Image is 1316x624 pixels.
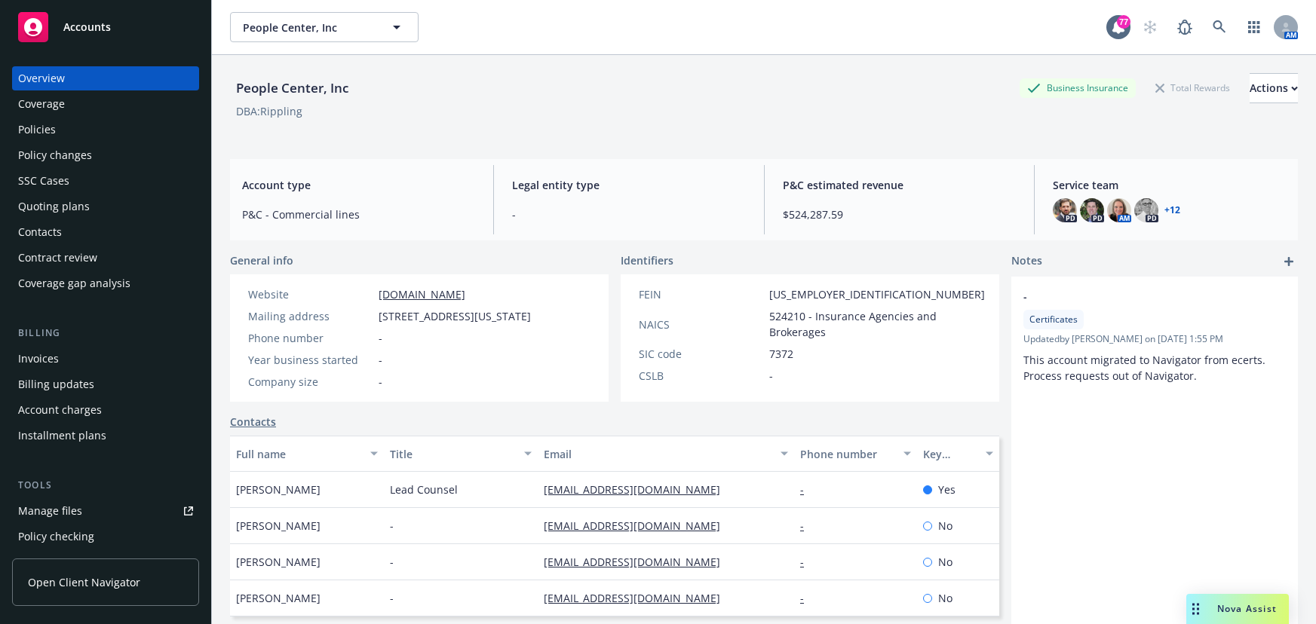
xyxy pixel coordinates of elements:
[12,347,199,371] a: Invoices
[390,482,458,497] span: Lead Counsel
[243,20,373,35] span: People Center, Inc
[800,446,894,462] div: Phone number
[230,414,276,430] a: Contacts
[28,574,140,590] span: Open Client Navigator
[12,6,199,48] a: Accounts
[800,518,816,533] a: -
[18,246,97,270] div: Contract review
[1053,177,1286,193] span: Service team
[794,436,917,472] button: Phone number
[248,330,373,346] div: Phone number
[18,499,82,523] div: Manage files
[18,424,106,448] div: Installment plans
[639,368,763,384] div: CSLB
[12,92,199,116] a: Coverage
[12,118,199,142] a: Policies
[12,326,199,341] div: Billing
[512,177,745,193] span: Legal entity type
[248,286,373,302] div: Website
[1239,12,1269,42] a: Switch app
[18,271,130,295] div: Coverage gap analysis
[18,372,94,396] div: Billing updates
[248,352,373,368] div: Year business started
[12,525,199,549] a: Policy checking
[544,482,732,497] a: [EMAIL_ADDRESS][DOMAIN_NAME]
[18,66,65,90] div: Overview
[800,482,816,497] a: -
[1204,12,1235,42] a: Search
[1011,277,1298,396] div: -CertificatesUpdatedby [PERSON_NAME] on [DATE] 1:55 PMThis account migrated to Navigator from ece...
[390,590,394,606] span: -
[12,499,199,523] a: Manage files
[18,169,69,193] div: SSC Cases
[538,436,794,472] button: Email
[390,446,515,462] div: Title
[12,169,199,193] a: SSC Cases
[800,555,816,569] a: -
[1080,198,1104,222] img: photo
[12,143,199,167] a: Policy changes
[639,346,763,362] div: SIC code
[236,103,302,119] div: DBA: Rippling
[236,482,321,497] span: [PERSON_NAME]
[230,252,293,268] span: General info
[769,308,985,340] span: 524210 - Insurance Agencies and Brokerages
[1170,12,1200,42] a: Report a Bug
[379,330,382,346] span: -
[1250,74,1298,102] div: Actions
[769,368,773,384] span: -
[236,518,321,534] span: [PERSON_NAME]
[544,555,732,569] a: [EMAIL_ADDRESS][DOMAIN_NAME]
[242,206,475,222] span: P&C - Commercial lines
[12,246,199,270] a: Contract review
[18,92,65,116] div: Coverage
[769,346,793,362] span: 7372
[18,398,102,422] div: Account charges
[800,591,816,605] a: -
[1164,206,1180,215] a: +12
[544,446,772,462] div: Email
[1117,15,1130,29] div: 77
[938,590,952,606] span: No
[230,12,419,42] button: People Center, Inc
[512,206,745,222] span: -
[12,372,199,396] a: Billing updates
[12,66,199,90] a: Overview
[379,287,465,301] a: [DOMAIN_NAME]
[379,352,382,368] span: -
[63,21,111,33] span: Accounts
[1217,602,1277,615] span: Nova Assist
[621,252,673,268] span: Identifiers
[18,220,62,244] div: Contacts
[1023,289,1247,304] span: -
[769,286,985,302] span: [US_EMPLOYER_IDENTIFICATION_NUMBER]
[379,374,382,390] span: -
[1135,12,1165,42] a: Start snowing
[1148,78,1238,97] div: Total Rewards
[12,194,199,219] a: Quoting plans
[18,143,92,167] div: Policy changes
[12,424,199,448] a: Installment plans
[242,177,475,193] span: Account type
[1029,313,1078,326] span: Certificates
[1186,594,1289,624] button: Nova Assist
[248,308,373,324] div: Mailing address
[1107,198,1131,222] img: photo
[1020,78,1136,97] div: Business Insurance
[923,446,977,462] div: Key contact
[1134,198,1158,222] img: photo
[1023,332,1286,346] span: Updated by [PERSON_NAME] on [DATE] 1:55 PM
[18,525,94,549] div: Policy checking
[236,590,321,606] span: [PERSON_NAME]
[236,554,321,570] span: [PERSON_NAME]
[248,374,373,390] div: Company size
[783,206,1016,222] span: $524,287.59
[938,554,952,570] span: No
[12,220,199,244] a: Contacts
[12,271,199,295] a: Coverage gap analysis
[18,118,56,142] div: Policies
[544,518,732,533] a: [EMAIL_ADDRESS][DOMAIN_NAME]
[230,436,384,472] button: Full name
[12,478,199,493] div: Tools
[783,177,1016,193] span: P&C estimated revenue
